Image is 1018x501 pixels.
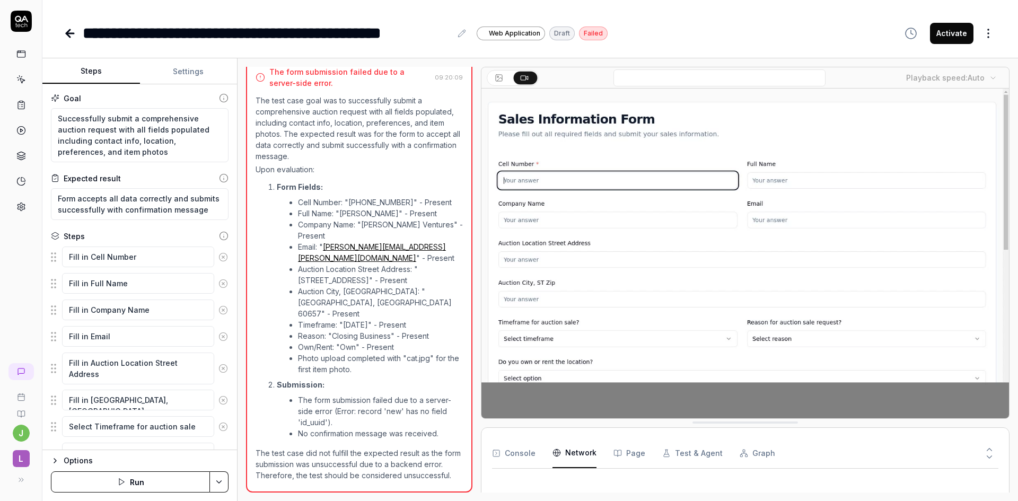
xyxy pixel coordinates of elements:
p: The test case did not fulfill the expected result as the form submission was unsuccessful due to ... [256,447,463,481]
button: Graph [740,438,775,468]
div: Suggestions [51,299,229,321]
div: Suggestions [51,326,229,348]
span: Web Application [489,29,540,38]
li: Company Name: "[PERSON_NAME] Ventures" - Present [298,219,463,241]
button: Test & Agent [662,438,723,468]
button: Remove step [214,416,232,437]
strong: Form Fields: [277,182,323,191]
a: New conversation [8,363,34,380]
div: Playback speed: [906,72,985,83]
li: Timeframe: "[DATE]" - Present [298,319,463,330]
button: Page [613,438,645,468]
li: Cell Number: "[PHONE_NUMBER]" - Present [298,197,463,208]
button: Settings [140,59,238,84]
button: L [4,442,38,469]
button: Run [51,471,210,493]
li: Auction Location Street Address: "[STREET_ADDRESS]" - Present [298,263,463,286]
li: Photo upload completed with "cat.jpg" for the first item photo. [298,353,463,375]
time: 09:20:09 [435,74,463,81]
div: The form submission failed due to a server-side error. [269,66,431,89]
div: Suggestions [51,442,229,475]
button: Console [492,438,536,468]
button: Remove step [214,390,232,411]
a: Book a call with us [4,384,38,401]
a: [PERSON_NAME][EMAIL_ADDRESS][PERSON_NAME][DOMAIN_NAME] [298,242,446,262]
strong: Submission: [277,380,324,389]
div: Suggestions [51,246,229,268]
div: Steps [64,231,85,242]
li: Own/Rent: "Own" - Present [298,341,463,353]
div: Failed [579,27,608,40]
div: Draft [549,27,575,40]
li: Email: " " - Present [298,241,463,263]
button: Remove step [214,448,232,469]
div: Suggestions [51,416,229,438]
li: No confirmation message was received. [298,428,463,439]
button: Remove step [214,326,232,347]
button: View version history [898,23,924,44]
p: The test case goal was to successfully submit a comprehensive auction request with all fields pop... [256,95,463,162]
button: Remove step [214,247,232,268]
button: Steps [42,59,140,84]
div: Goal [64,93,81,104]
div: Expected result [64,173,121,184]
li: The form submission failed due to a server-side error (Error: record 'new' has no field 'id_uuid'). [298,394,463,428]
button: j [13,425,30,442]
button: Activate [930,23,973,44]
button: Network [552,438,596,468]
button: Remove step [214,300,232,321]
li: Full Name: "[PERSON_NAME]" - Present [298,208,463,219]
a: Web Application [477,26,545,40]
div: Options [64,454,229,467]
button: Options [51,454,229,467]
button: Remove step [214,358,232,379]
li: Reason: "Closing Business" - Present [298,330,463,341]
a: Documentation [4,401,38,418]
p: Upon evaluation: [256,164,463,175]
button: Remove step [214,273,232,294]
div: Suggestions [51,273,229,295]
div: Suggestions [51,352,229,385]
div: Suggestions [51,389,229,411]
li: Auction City, [GEOGRAPHIC_DATA]: "[GEOGRAPHIC_DATA], [GEOGRAPHIC_DATA] 60657" - Present [298,286,463,319]
span: L [13,450,30,467]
